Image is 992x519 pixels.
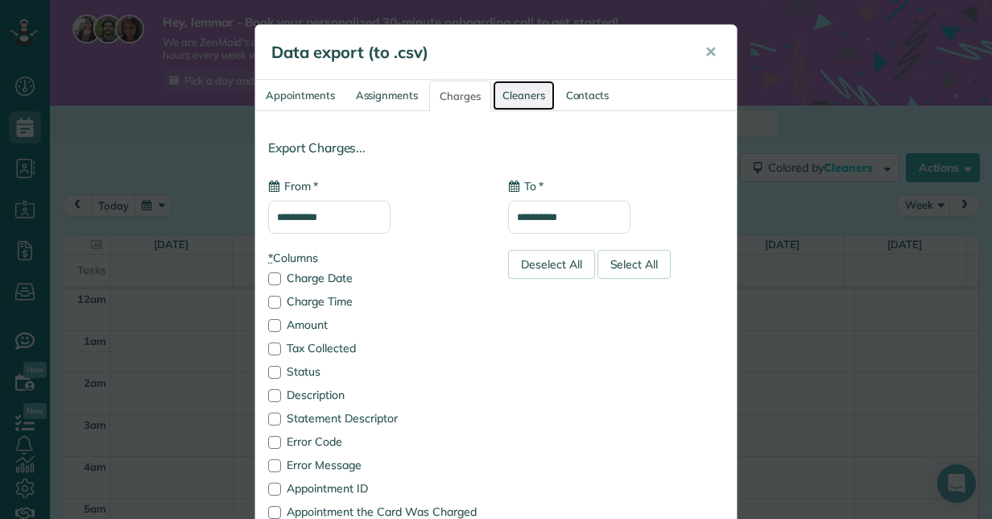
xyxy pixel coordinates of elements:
div: Deselect All [508,250,595,279]
a: Charges [429,81,491,111]
label: Tax Collected [268,343,484,354]
label: To [508,178,544,194]
span: ✕ [705,43,717,61]
label: Description [268,389,484,401]
label: Status [268,366,484,377]
label: Statement Descriptor [268,413,484,424]
label: Columns [268,250,484,266]
label: From [268,178,318,194]
a: Appointments [256,81,345,110]
label: Error Code [268,436,484,447]
a: Cleaners [493,81,555,110]
a: Contacts [556,81,619,110]
div: Select All [597,250,672,279]
label: Charge Time [268,296,484,307]
a: Assignments [346,81,428,110]
label: Error Message [268,459,484,471]
h5: Data export (to .csv) [271,41,682,64]
h4: Export Charges... [268,141,724,155]
label: Amount [268,319,484,330]
label: Appointment ID [268,483,484,494]
label: Charge Date [268,272,484,284]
